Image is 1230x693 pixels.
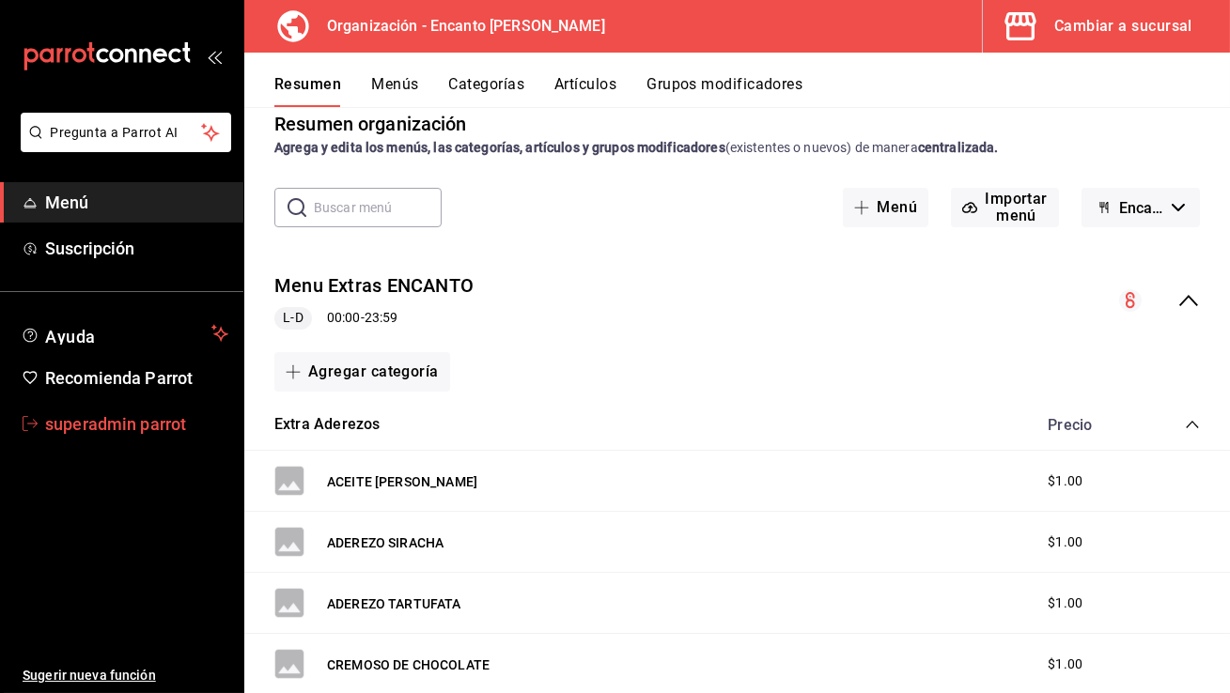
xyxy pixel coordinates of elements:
[1048,532,1082,552] span: $1.00
[13,136,231,156] a: Pregunta a Parrot AI
[312,15,605,38] h3: Organización - Encanto [PERSON_NAME]
[45,190,228,215] span: Menú
[274,414,380,436] button: Extra Aderezos
[274,307,474,330] div: 00:00 - 23:59
[45,322,204,345] span: Ayuda
[371,75,418,107] button: Menús
[244,257,1230,345] div: collapse-menu-row
[449,75,525,107] button: Categorías
[646,75,802,107] button: Grupos modificadores
[23,666,228,685] span: Sugerir nueva función
[274,140,725,155] strong: Agrega y edita los menús, las categorías, artículos y grupos modificadores
[45,365,228,391] span: Recomienda Parrot
[274,110,467,138] div: Resumen organización
[1082,188,1200,227] button: Encanto [PERSON_NAME] - Borrador
[21,113,231,152] button: Pregunta a Parrot AI
[207,49,222,64] button: open_drawer_menu
[1048,471,1082,491] span: $1.00
[327,472,477,491] button: ACEITE [PERSON_NAME]
[1054,13,1192,39] div: Cambiar a sucursal
[1048,654,1082,674] span: $1.00
[274,75,341,107] button: Resumen
[274,352,450,392] button: Agregar categoría
[274,272,474,300] button: Menu Extras ENCANTO
[274,138,1200,158] div: (existentes o nuevos) de manera
[45,236,228,261] span: Suscripción
[327,594,461,613] button: ADEREZO TARTUFATA
[327,533,444,552] button: ADEREZO SIRACHA
[1119,199,1164,217] span: Encanto [PERSON_NAME] - Borrador
[275,308,310,328] span: L-D
[1048,593,1082,613] span: $1.00
[951,188,1059,227] button: Importar menú
[554,75,616,107] button: Artículos
[1185,417,1200,432] button: collapse-category-row
[314,189,442,226] input: Buscar menú
[918,140,999,155] strong: centralizada.
[843,188,928,227] button: Menú
[1029,416,1149,434] div: Precio
[45,411,228,437] span: superadmin parrot
[274,75,1230,107] div: navigation tabs
[51,123,202,143] span: Pregunta a Parrot AI
[327,655,490,674] button: CREMOSO DE CHOCOLATE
